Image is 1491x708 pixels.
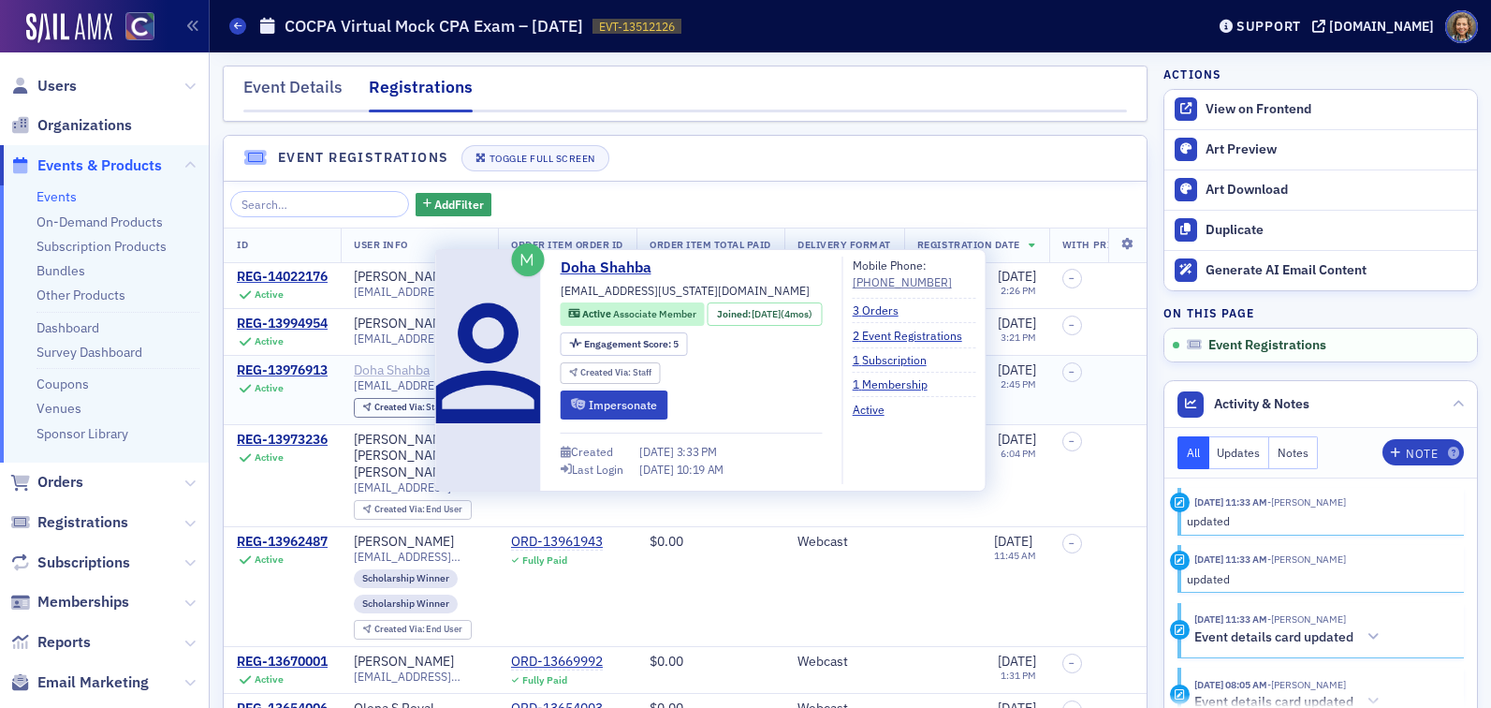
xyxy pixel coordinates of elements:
[1194,678,1267,691] time: 1/17/2025 08:05 AM
[522,554,567,567] div: Fully Paid
[1206,101,1468,118] div: View on Frontend
[354,378,485,392] span: [EMAIL_ADDRESS][US_STATE][DOMAIN_NAME]
[717,307,753,322] span: Joined :
[1206,141,1468,158] div: Art Preview
[998,361,1036,378] span: [DATE]
[37,672,149,693] span: Email Marketing
[1164,210,1477,250] button: Duplicate
[853,257,952,291] div: Mobile Phone:
[1069,657,1074,669] span: –
[354,500,472,520] div: Created Via: End User
[237,269,328,286] a: REG-14022176
[1187,570,1452,587] div: updated
[354,534,454,551] div: [PERSON_NAME]
[584,339,679,349] div: 5
[354,569,458,588] div: Scholarship Winner
[354,316,454,332] a: [PERSON_NAME]
[511,534,603,551] div: ORD-13961943
[650,533,683,550] span: $0.00
[10,672,149,693] a: Email Marketing
[354,362,430,379] a: Doha Shahba
[37,76,77,96] span: Users
[917,238,1020,251] span: Registration Date
[639,444,677,459] span: [DATE]
[580,366,633,378] span: Created Via :
[354,550,485,564] span: [EMAIL_ADDRESS][DOMAIN_NAME]
[1267,495,1346,509] span: Lauren Standiford
[1062,238,1208,251] span: With Printed E-Materials
[37,262,85,279] a: Bundles
[1164,130,1477,170] a: Art Preview
[37,632,91,653] span: Reports
[237,362,328,379] div: REG-13976913
[1194,612,1267,626] time: 7/17/2025 11:33 AM
[639,462,677,477] span: [DATE]
[10,155,162,176] a: Events & Products
[461,145,609,171] button: Toggle Full Screen
[1206,182,1468,199] div: Art Download
[255,673,284,686] div: Active
[354,654,454,671] a: [PERSON_NAME]
[354,620,472,640] div: Created Via: End User
[1069,273,1074,284] span: –
[230,191,409,217] input: Search…
[37,425,128,442] a: Sponsor Library
[37,287,125,303] a: Other Products
[237,316,328,332] a: REG-13994954
[584,337,673,350] span: Engagement Score :
[237,432,328,449] a: REG-13973236
[998,653,1036,670] span: [DATE]
[1069,319,1074,331] span: –
[26,13,112,43] img: SailAMX
[853,401,899,418] a: Active
[511,238,623,251] span: Order Item Order ID
[354,398,454,418] div: Created Via: Staff
[1001,669,1036,682] time: 1:31 PM
[1206,222,1468,239] div: Duplicate
[1001,447,1036,460] time: 6:04 PM
[374,403,446,413] div: Staff
[853,273,952,290] a: [PHONE_NUMBER]
[522,674,567,686] div: Fully Paid
[1069,435,1074,447] span: –
[374,625,463,635] div: End User
[650,238,771,251] span: Order Item Total Paid
[10,76,77,96] a: Users
[1001,331,1036,344] time: 3:21 PM
[125,12,154,41] img: SailAMX
[374,505,463,515] div: End User
[37,344,142,361] a: Survey Dashboard
[255,335,284,347] div: Active
[1267,612,1346,626] span: Lauren Standiford
[1312,20,1440,33] button: [DOMAIN_NAME]
[853,376,942,392] a: 1 Membership
[37,472,83,493] span: Orders
[853,302,913,318] a: 3 Orders
[797,534,891,551] div: Webcast
[10,472,83,493] a: Orders
[37,319,99,336] a: Dashboard
[1170,493,1190,512] div: Update
[37,115,132,136] span: Organizations
[1269,436,1318,469] button: Notes
[1164,170,1477,210] a: Art Download
[568,307,695,322] a: Active Associate Member
[1069,366,1074,377] span: –
[1236,18,1301,35] div: Support
[255,288,284,301] div: Active
[650,653,683,670] span: $0.00
[237,534,328,551] a: REG-13962487
[561,302,705,326] div: Active: Active: Associate Member
[37,553,130,573] span: Subscriptions
[511,654,603,671] div: ORD-13669992
[613,307,696,320] span: Associate Member
[37,238,167,255] a: Subscription Products
[561,282,810,299] span: [EMAIL_ADDRESS][US_STATE][DOMAIN_NAME]
[1001,284,1036,297] time: 2:26 PM
[237,238,248,251] span: ID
